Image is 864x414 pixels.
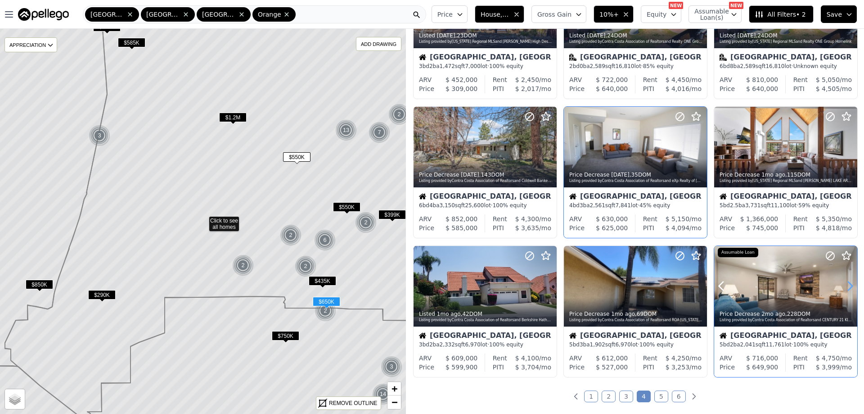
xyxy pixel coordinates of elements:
[515,355,539,362] span: $ 4,100
[746,355,778,362] span: $ 716,000
[419,332,426,339] img: House
[315,300,336,322] div: 2
[313,297,340,310] div: $650K
[419,39,552,45] div: Listing provided by [US_STATE] Regional MLS and [PERSON_NAME] High Desert
[355,212,377,233] img: g1.png
[689,392,698,401] a: Next page
[590,341,605,348] span: 1,902
[805,84,852,93] div: /mo
[666,224,689,232] span: $ 4,094
[816,215,840,223] span: $ 5,350
[755,10,805,19] span: All Filters • 2
[718,248,758,258] div: Assumable Loan
[465,341,480,348] span: 6,970
[445,224,477,232] span: $ 585,000
[816,355,840,362] span: $ 4,750
[569,193,702,202] div: [GEOGRAPHIC_DATA], [GEOGRAPHIC_DATA]
[329,399,377,407] div: REMOVE OUTLINE
[657,75,702,84] div: /mo
[388,104,410,125] img: g1.png
[666,85,689,92] span: $ 4,016
[563,246,706,378] a: Price Decrease 1mo ago,69DOMListing provided byContra Costa Association of Realtorsand ROA [US_ST...
[440,341,455,348] span: 2,332
[387,396,401,409] a: Zoom out
[596,355,628,362] span: $ 612,000
[615,341,630,348] span: 6,970
[232,255,254,276] img: g1.png
[746,76,778,83] span: $ 810,000
[4,37,57,52] div: APPRECIATION
[335,119,357,141] img: g1.png
[720,202,852,209] div: 5 bd 2.5 ba sqft lot · 59% equity
[391,396,397,408] span: −
[437,311,461,317] time: 2025-07-08 05:00
[515,215,539,223] span: $ 4,300
[596,215,628,223] span: $ 630,000
[419,84,434,93] div: Price
[666,355,689,362] span: $ 4,250
[569,54,576,61] img: Multifamily
[641,5,681,23] button: Equity
[419,318,552,323] div: Listing provided by Contra Costa Association of Realtors and Berkshire Hathaway Homeservices [US_...
[88,290,116,303] div: $290K
[720,354,732,363] div: ARV
[808,75,852,84] div: /mo
[313,297,340,306] span: $650K
[720,178,853,184] div: Listing provided by [US_STATE] Regional MLS and [PERSON_NAME] LAKE ARROWHEAD
[761,172,785,178] time: 2025-07-12 21:39
[26,280,53,289] span: $850K
[419,202,551,209] div: 6 bd 4 ba sqft lot · 100% equity
[515,85,539,92] span: $ 2,017
[740,341,756,348] span: 2,041
[381,356,403,378] img: g1.png
[596,76,628,83] span: $ 722,000
[619,391,633,402] a: Page 3
[295,255,316,277] div: 2
[335,119,357,141] div: 13
[531,5,586,23] button: Gross Gain
[419,178,552,184] div: Listing provided by Contra Costa Association of Realtors and Coldwell Banker Realty
[793,214,808,223] div: Rent
[729,2,743,9] div: NEW
[493,354,507,363] div: Rent
[437,32,455,39] time: 2025-07-23 18:19
[309,276,336,286] span: $435K
[89,125,111,146] img: g1.png
[793,354,808,363] div: Rent
[590,63,605,69] span: 2,589
[388,104,410,125] div: 2
[369,122,390,143] div: 7
[643,354,657,363] div: Rent
[720,318,853,323] div: Listing provided by Contra Costa Association of Realtors and CENTURY 21 KING
[419,193,551,202] div: [GEOGRAPHIC_DATA], [GEOGRAPHIC_DATA]
[419,341,551,348] div: 3 bd 2 ba sqft lot · 100% equity
[827,10,842,19] span: Save
[643,363,654,372] div: PITI
[333,202,360,215] div: $550K
[666,215,689,223] span: $ 5,150
[381,356,402,378] div: 3
[493,84,504,93] div: PITI
[283,152,310,162] span: $550K
[504,84,551,93] div: /mo
[272,331,299,344] div: $750K
[657,354,702,363] div: /mo
[419,193,426,200] img: House
[569,332,576,339] img: House
[515,364,539,371] span: $ 3,704
[720,223,735,232] div: Price
[569,39,702,45] div: Listing provided by Contra Costa Association of Realtors and Realty ONE Group Homelink
[793,223,805,232] div: PITI
[749,5,813,23] button: All Filters• 2
[615,63,634,69] span: 16,810
[118,38,145,51] div: $585K
[569,32,702,39] div: Listed , 24 DOM
[90,10,125,19] span: [GEOGRAPHIC_DATA]
[738,32,756,39] time: 2025-07-22 16:54
[714,106,857,238] a: Price Decrease 1mo ago,115DOMListing provided by[US_STATE] Regional MLSand [PERSON_NAME] LAKE ARR...
[569,75,582,84] div: ARV
[720,39,853,45] div: Listing provided by [US_STATE] Regional MLS and Realty ONE Group Homelink
[315,300,337,322] img: g1.png
[569,193,576,200] img: House
[643,223,654,232] div: PITI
